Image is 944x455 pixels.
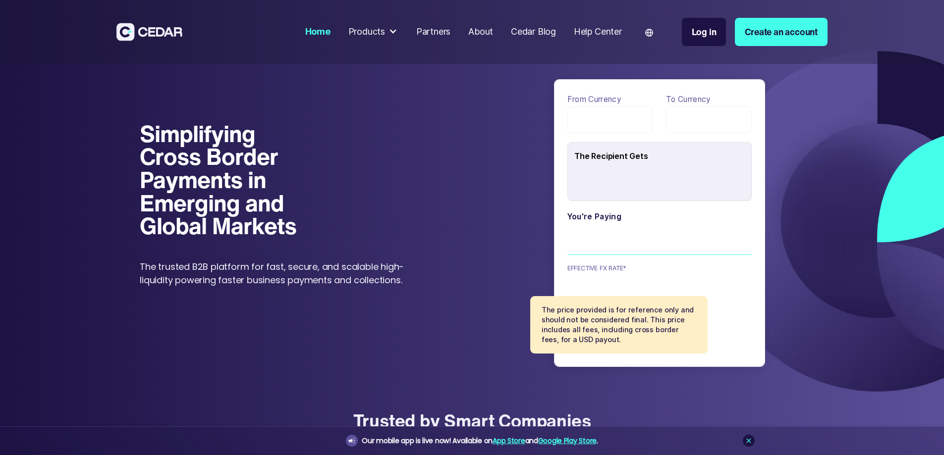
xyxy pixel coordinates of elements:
label: You're paying [567,210,752,224]
a: Help Center [569,20,626,44]
a: Partners [412,20,455,44]
form: payField [567,93,752,320]
p: The trusted B2B platform for fast, secure, and scalable high-liquidity powering faster business p... [140,260,423,287]
p: The price provided is for reference only and should not be considered final. This price includes ... [542,305,697,345]
div: Home [305,25,331,39]
a: About [464,20,498,44]
div: Cedar Blog [511,25,556,39]
a: App Store [493,436,525,446]
label: From currency [567,93,653,106]
h1: Simplifying Cross Border Payments in Emerging and Global Markets [140,122,310,238]
a: Cedar Blog [506,20,560,44]
div: About [468,25,493,39]
a: Home [301,20,335,44]
img: announcement [348,437,356,445]
div: Our mobile app is live now! Available on and . [362,435,598,447]
div: Products [344,21,403,43]
label: To currency [666,93,751,106]
div: Log in [692,25,717,39]
a: Log in [682,18,726,46]
div: The Recipient Gets [574,146,751,166]
a: Create an account [735,18,828,46]
div: Products [348,25,385,39]
a: Speak to Sales [140,309,231,345]
div: EFFECTIVE FX RATE* [567,264,629,273]
a: Get started [240,309,328,345]
div: Help Center [574,25,622,39]
a: Google Play Store [538,436,597,446]
div: Partners [416,25,450,39]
